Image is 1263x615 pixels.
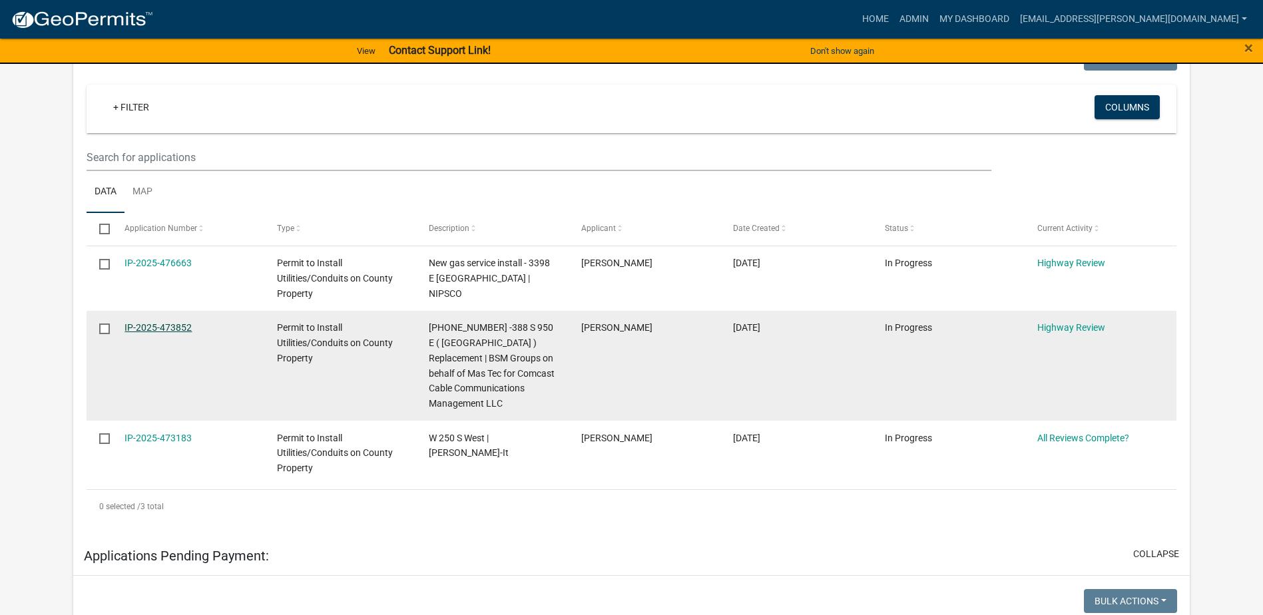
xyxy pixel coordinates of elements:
span: Jay Shroyer [581,258,652,268]
datatable-header-cell: Type [264,213,416,245]
span: 09/04/2025 [733,322,760,333]
a: IP-2025-473183 [125,433,192,443]
button: Close [1244,40,1253,56]
div: collapse [73,33,1190,536]
datatable-header-cell: Select [87,213,112,245]
button: Bulk Actions [1084,589,1177,613]
a: All Reviews Complete? [1037,433,1129,443]
span: Applicant [581,224,616,233]
span: 25-01395-01 -388 S 950 E ( Greentown ) Replacement | BSM Groups on behalf of Mas Tec for Comcast ... [429,322,555,409]
a: IP-2025-476663 [125,258,192,268]
span: Description [429,224,469,233]
span: 09/10/2025 [733,258,760,268]
button: collapse [1133,547,1179,561]
span: Justin Suhre [581,433,652,443]
a: Highway Review [1037,258,1105,268]
a: Highway Review [1037,322,1105,333]
a: Map [125,171,160,214]
datatable-header-cell: Application Number [112,213,264,245]
a: + Filter [103,95,160,119]
span: Kevin Maxwell [581,322,652,333]
span: Date Created [733,224,780,233]
span: Permit to Install Utilities/Conduits on County Property [277,258,393,299]
span: W 250 S West | Berry-It [429,433,509,459]
a: Home [857,7,894,32]
a: Admin [894,7,934,32]
span: 0 selected / [99,502,140,511]
span: Permit to Install Utilities/Conduits on County Property [277,322,393,363]
a: Data [87,171,125,214]
span: New gas service install - 3398 E 400 N, Kokomo | NIPSCO [429,258,550,299]
strong: Contact Support Link! [389,44,491,57]
a: My Dashboard [934,7,1015,32]
h5: Applications Pending Payment: [84,548,269,564]
a: [EMAIL_ADDRESS][PERSON_NAME][DOMAIN_NAME] [1015,7,1252,32]
a: View [352,40,381,62]
datatable-header-cell: Applicant [568,213,720,245]
span: In Progress [885,433,932,443]
span: Type [277,224,294,233]
span: 09/03/2025 [733,433,760,443]
span: Application Number [125,224,197,233]
span: Current Activity [1037,224,1093,233]
button: Columns [1095,95,1160,119]
datatable-header-cell: Description [416,213,568,245]
datatable-header-cell: Date Created [720,213,872,245]
span: Permit to Install Utilities/Conduits on County Property [277,433,393,474]
span: In Progress [885,322,932,333]
datatable-header-cell: Current Activity [1024,213,1176,245]
span: In Progress [885,258,932,268]
div: 3 total [87,490,1176,523]
span: × [1244,39,1253,57]
a: IP-2025-473852 [125,322,192,333]
input: Search for applications [87,144,991,171]
span: Status [885,224,908,233]
button: Don't show again [805,40,880,62]
datatable-header-cell: Status [872,213,1024,245]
